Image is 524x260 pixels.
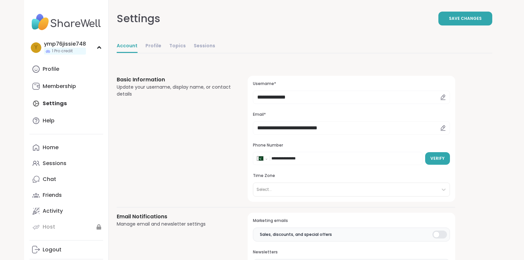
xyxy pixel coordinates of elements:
a: Profile [145,40,161,53]
a: Chat [29,171,103,187]
div: Chat [43,176,56,183]
h3: Username* [253,81,450,87]
a: Sessions [29,155,103,171]
h3: Email Notifications [117,213,232,221]
div: Membership [43,83,76,90]
h3: Email* [253,112,450,117]
span: Sales, discounts, and special offers [260,232,332,238]
div: Logout [43,246,61,253]
a: Account [117,40,138,53]
a: Logout [29,242,103,258]
a: Profile [29,61,103,77]
span: 1 Pro credit [52,48,73,54]
div: Activity [43,207,63,215]
h3: Time Zone [253,173,450,179]
span: y [34,43,38,52]
button: Verify [425,152,450,165]
h3: Newsletters [253,249,450,255]
a: Help [29,113,103,129]
a: Activity [29,203,103,219]
a: Sessions [194,40,215,53]
a: Topics [169,40,186,53]
span: Verify [430,155,445,161]
a: Membership [29,78,103,94]
div: Friends [43,192,62,199]
div: Profile [43,65,59,73]
div: Help [43,117,55,124]
div: ymp76jissie748 [44,40,86,48]
div: Sessions [43,160,66,167]
div: Settings [117,11,160,26]
h3: Basic Information [117,76,232,84]
a: Friends [29,187,103,203]
h3: Phone Number [253,143,450,148]
button: Save Changes [438,12,492,25]
h3: Marketing emails [253,218,450,224]
a: Home [29,140,103,155]
a: Host [29,219,103,235]
div: Update your username, display name, or contact details [117,84,232,98]
div: Manage email and newsletter settings [117,221,232,228]
div: Host [43,223,55,231]
img: ShareWell Nav Logo [29,11,103,34]
span: Save Changes [449,16,482,22]
div: Home [43,144,59,151]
